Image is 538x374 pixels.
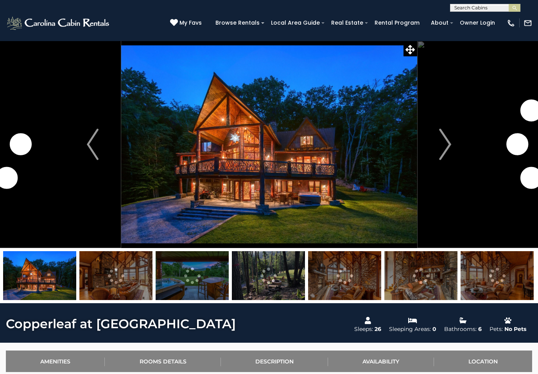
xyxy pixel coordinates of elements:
img: 168963782 [79,251,152,300]
img: 168963401 [3,251,76,300]
img: 168963399 [156,251,229,300]
a: Amenities [6,351,105,372]
button: Previous [64,41,121,248]
a: Location [434,351,532,372]
a: Rooms Details [105,351,221,372]
img: arrow [87,129,99,160]
a: Real Estate [327,17,367,29]
button: Next [417,41,473,248]
a: Description [221,351,328,372]
a: Local Area Guide [267,17,324,29]
img: 168963394 [308,251,381,300]
a: Owner Login [456,17,499,29]
a: Browse Rentals [212,17,264,29]
a: My Favs [170,19,204,27]
span: My Favs [179,19,202,27]
img: phone-regular-white.png [507,19,515,27]
img: 168963396 [461,251,534,300]
a: About [427,17,452,29]
a: Availability [328,351,434,372]
img: 168963390 [232,251,305,300]
a: Rental Program [371,17,423,29]
img: White-1-2.png [6,15,111,31]
img: mail-regular-white.png [524,19,532,27]
img: 168963395 [384,251,457,300]
img: arrow [439,129,451,160]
